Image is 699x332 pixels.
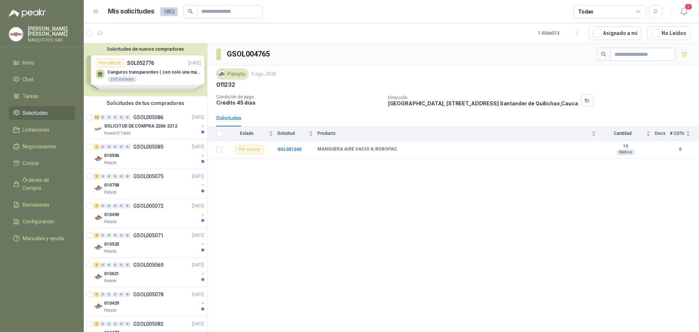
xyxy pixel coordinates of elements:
[9,156,75,170] a: Cotizar
[119,174,124,179] div: 0
[119,233,124,238] div: 0
[94,262,99,267] div: 1
[317,126,600,141] th: Producto
[94,213,103,222] img: Company Logo
[94,203,99,208] div: 1
[94,142,206,166] a: 1 0 0 0 0 0 GSOL005085[DATE] Company Logo010596Patojito
[125,292,130,297] div: 0
[133,233,163,238] p: GSOL005071
[104,211,119,218] p: 010490
[94,154,103,163] img: Company Logo
[192,114,204,121] p: [DATE]
[112,233,118,238] div: 0
[9,56,75,70] a: Inicio
[133,174,163,179] p: GSOL005075
[236,145,264,154] div: Por cotizar
[106,203,112,208] div: 0
[106,174,112,179] div: 0
[106,262,112,267] div: 0
[655,126,670,141] th: Docs
[100,292,106,297] div: 0
[104,130,131,136] p: Panela El Trébol
[277,126,317,141] th: Solicitud
[226,126,277,141] th: Estado
[601,52,606,57] span: search
[112,292,118,297] div: 0
[188,9,193,14] span: search
[125,262,130,267] div: 0
[216,114,241,122] div: Solicitudes
[9,215,75,229] a: Configuración
[133,262,163,267] p: GSOL005069
[226,131,267,136] span: Estado
[216,81,235,89] p: 011232
[23,176,68,192] span: Órdenes de Compra
[252,71,276,78] p: 5 ago, 2025
[100,144,106,149] div: 0
[106,144,112,149] div: 0
[84,43,207,96] div: Solicitudes de nuevos compradoresPor cotizarSOL052776[DATE] Canguros transparentes ( con solo una...
[23,218,55,226] span: Configuración
[133,321,163,327] p: GSOL005082
[9,106,75,120] a: Solicitudes
[192,321,204,328] p: [DATE]
[9,27,23,41] img: Company Logo
[647,26,690,40] button: No Leídos
[277,131,307,136] span: Solicitud
[9,140,75,153] a: Negociaciones
[216,69,249,79] div: Patojito
[23,59,34,67] span: Inicio
[94,233,99,238] div: 2
[9,198,75,212] a: Remisiones
[112,321,118,327] div: 0
[94,174,99,179] div: 1
[388,95,578,100] p: Dirección
[94,113,206,136] a: 12 0 0 0 0 0 GSOL005086[DATE] Company LogoSOLICITUD DE COMPRA 2206-2212Panela El Trébol
[670,146,690,153] b: 0
[192,203,204,210] p: [DATE]
[133,292,163,297] p: GSOL005078
[106,233,112,238] div: 0
[28,26,75,36] p: [PERSON_NAME] [PERSON_NAME]
[112,115,118,120] div: 0
[388,100,578,106] p: [GEOGRAPHIC_DATA], [STREET_ADDRESS] Santander de Quilichao , Cauca
[317,147,397,152] b: MANGUERA AIRE VACIO 8 /ROBOPAC
[84,96,207,110] div: Solicitudes de tus compradores
[94,261,206,284] a: 1 0 0 0 0 0 GSOL005069[DATE] Company Logo010621Patojito
[9,89,75,103] a: Tareas
[112,144,118,149] div: 0
[104,182,119,189] p: 010758
[589,26,641,40] button: Asignado a mi
[600,126,655,141] th: Cantidad
[125,174,130,179] div: 0
[104,152,119,159] p: 010596
[106,292,112,297] div: 0
[104,123,177,130] p: SOLICITUD DE COMPRA 2206-2212
[125,144,130,149] div: 0
[133,203,163,208] p: GSOL005072
[227,48,271,60] h3: GSOL004765
[216,99,382,106] p: Crédito 45 días
[133,115,163,120] p: GSOL005086
[670,126,699,141] th: # COTs
[94,243,103,251] img: Company Logo
[112,174,118,179] div: 0
[94,272,103,281] img: Company Logo
[100,262,106,267] div: 0
[9,73,75,86] a: Chat
[28,38,75,42] p: MAQUITODO SAS
[538,27,583,39] div: 1 - 50 de 513
[119,321,124,327] div: 0
[125,233,130,238] div: 0
[104,249,116,254] p: Patojito
[9,123,75,137] a: Licitaciones
[119,203,124,208] div: 0
[192,262,204,269] p: [DATE]
[277,147,301,152] b: SOL051240
[677,5,690,18] button: 2
[125,115,130,120] div: 0
[108,6,154,17] h1: Mis solicitudes
[104,241,119,248] p: 010520
[23,75,33,83] span: Chat
[9,9,46,17] img: Logo peakr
